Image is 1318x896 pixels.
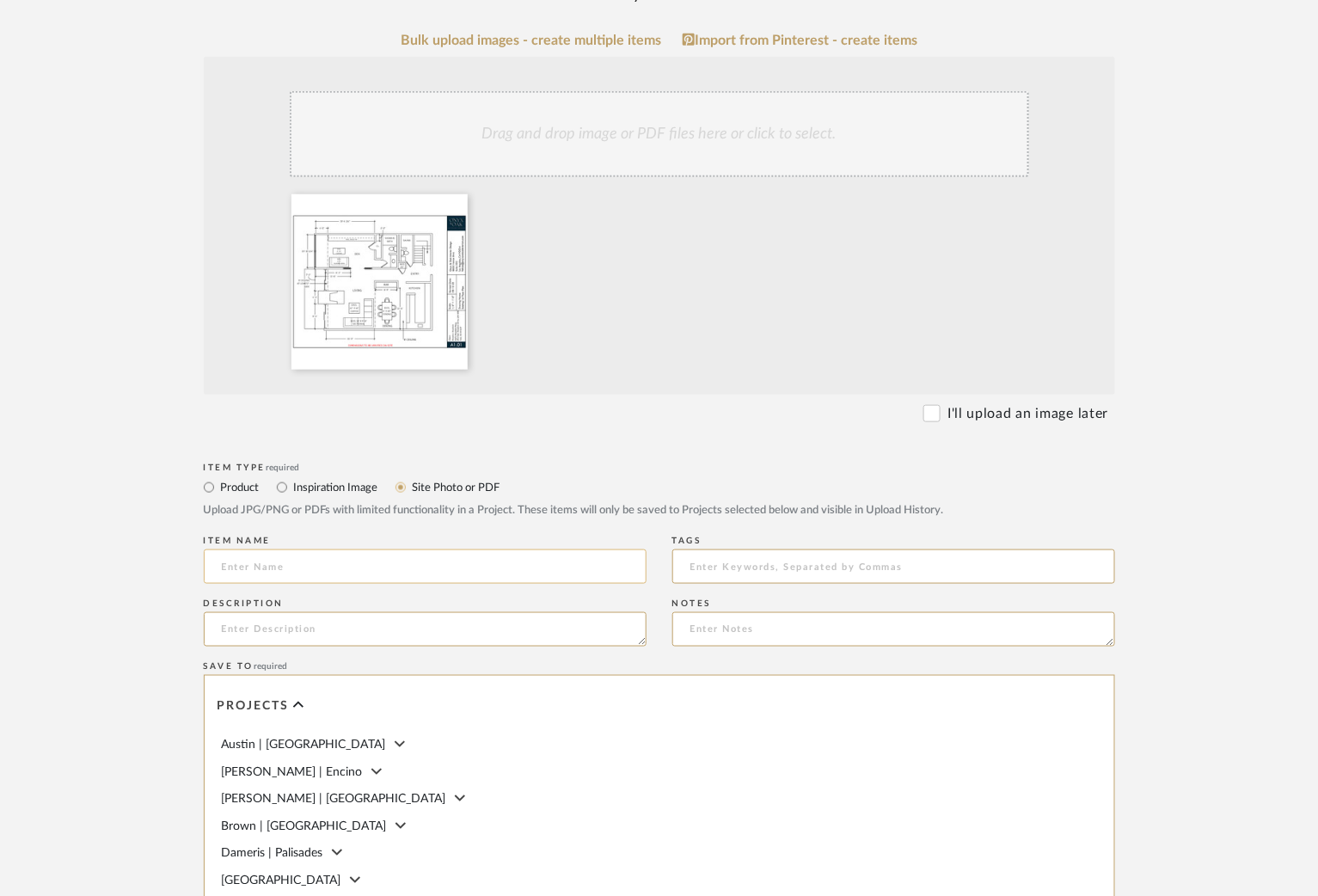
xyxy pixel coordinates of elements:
div: Item name [204,536,647,546]
span: [PERSON_NAME] | Encino [222,767,363,779]
span: Projects [218,699,289,714]
a: Import from Pinterest - create items [683,33,917,48]
div: Notes [672,598,1115,609]
span: required [254,662,287,671]
span: Austin | [GEOGRAPHIC_DATA] [222,740,386,752]
label: Product [219,478,260,497]
input: Enter Name [204,549,647,584]
a: Bulk upload images - create multiple items [401,34,661,48]
div: Save To [204,661,1115,672]
span: Brown | [GEOGRAPHIC_DATA] [222,821,387,833]
input: Enter Keywords, Separated by Commas [672,549,1115,584]
label: I'll upload an image later [947,403,1108,424]
div: Upload JPG/PNG or PDFs with limited functionality in a Project. These items will only be saved to... [204,502,1115,519]
div: Tags [672,536,1115,546]
label: Inspiration Image [292,478,378,497]
span: required [266,463,299,472]
div: Description [204,598,647,609]
label: Site Photo or PDF [411,478,500,497]
span: [PERSON_NAME] | [GEOGRAPHIC_DATA] [222,794,446,806]
span: [GEOGRAPHIC_DATA] [222,875,341,887]
span: Dameris | Palisades [222,848,323,860]
div: Item Type [204,463,1115,473]
mat-radio-group: Select item type [204,476,1115,498]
